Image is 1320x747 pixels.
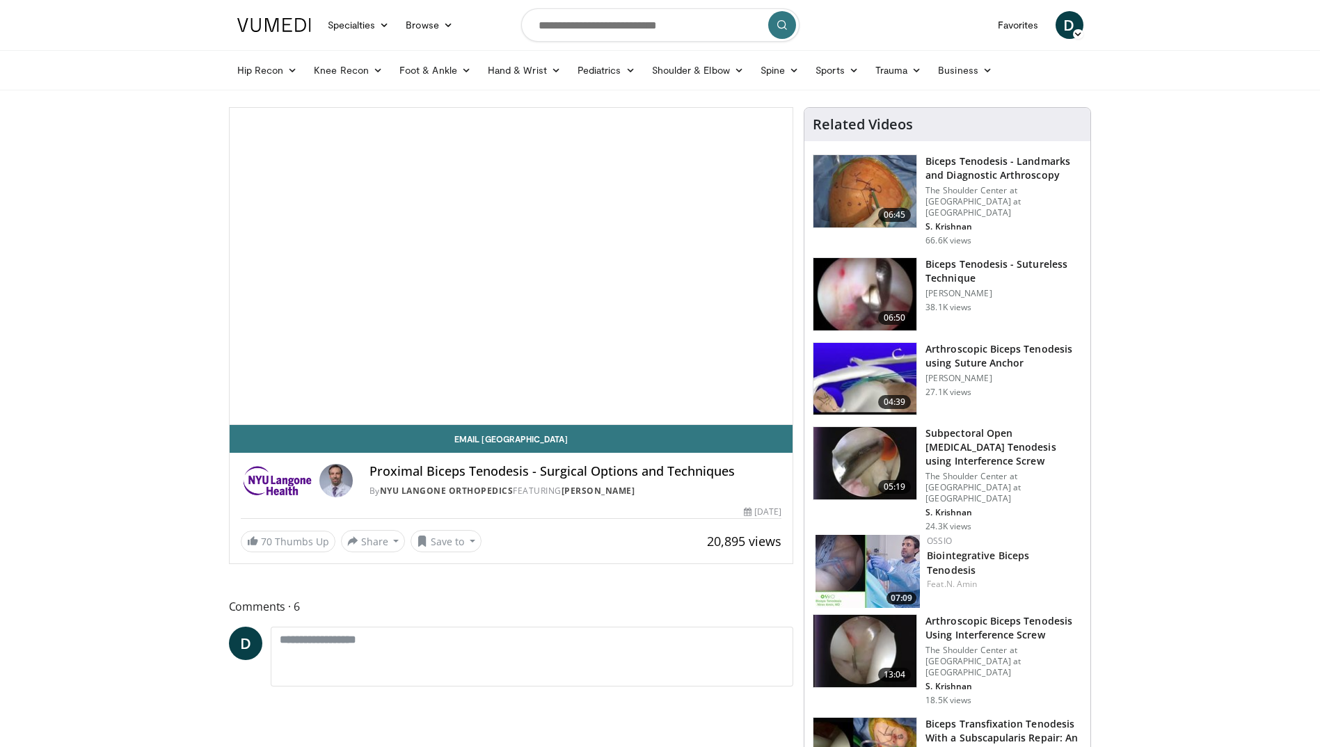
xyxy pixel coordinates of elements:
a: 70 Thumbs Up [241,531,335,552]
input: Search topics, interventions [521,8,800,42]
a: Specialties [319,11,398,39]
a: Pediatrics [569,56,644,84]
span: 05:19 [878,480,912,494]
a: 05:19 Subpectoral Open [MEDICAL_DATA] Tenodesis using Interference Screw The Shoulder Center at [... [813,426,1082,532]
button: Save to [411,530,482,552]
span: Comments 6 [229,597,794,616]
p: S. Krishnan [925,507,1082,518]
a: 06:45 Biceps Tenodesis - Landmarks and Diagnostic Arthroscopy The Shoulder Center at [GEOGRAPHIC_... [813,154,1082,246]
span: 07:09 [886,592,916,604]
a: Email [GEOGRAPHIC_DATA] [230,425,793,453]
a: 13:04 Arthroscopic Biceps Tenodesis Using Interference Screw The Shoulder Center at [GEOGRAPHIC_D... [813,614,1082,706]
p: 66.6K views [925,235,971,246]
p: 38.1K views [925,302,971,313]
a: Shoulder & Elbow [644,56,752,84]
a: Biointegrative Biceps Tenodesis [927,549,1029,577]
p: [PERSON_NAME] [925,373,1082,384]
a: Foot & Ankle [391,56,479,84]
span: 06:45 [878,208,912,222]
img: VuMedi Logo [237,18,311,32]
h3: Arthroscopic Biceps Tenodesis Using Interference Screw [925,614,1082,642]
a: Business [930,56,1001,84]
a: Sports [807,56,867,84]
p: The Shoulder Center at [GEOGRAPHIC_DATA] at [GEOGRAPHIC_DATA] [925,645,1082,678]
p: S. Krishnan [925,221,1082,232]
span: 70 [261,535,272,548]
img: NYU Langone Orthopedics [241,464,314,497]
span: 20,895 views [707,533,781,549]
p: 24.3K views [925,521,971,532]
a: D [1056,11,1083,39]
div: [DATE] [744,506,781,518]
p: 18.5K views [925,695,971,706]
a: 04:39 Arthroscopic Biceps Tenodesis using Suture Anchor [PERSON_NAME] 27.1K views [813,342,1082,416]
img: 38770_0000_3.png.150x105_q85_crop-smart_upscale.jpg [813,615,916,687]
a: Hip Recon [229,56,306,84]
a: NYU Langone Orthopedics [380,485,514,497]
span: 13:04 [878,668,912,682]
h4: Related Videos [813,116,913,133]
a: 06:50 Biceps Tenodesis - Sutureless Technique [PERSON_NAME] 38.1K views [813,257,1082,331]
img: 15733_3.png.150x105_q85_crop-smart_upscale.jpg [813,155,916,227]
a: N. Amin [946,578,978,590]
h3: Arthroscopic Biceps Tenodesis using Suture Anchor [925,342,1082,370]
div: Feat. [927,578,1079,591]
p: [PERSON_NAME] [925,288,1082,299]
a: Trauma [867,56,930,84]
a: Favorites [989,11,1047,39]
div: By FEATURING [369,485,781,497]
img: Avatar [319,464,353,497]
img: 38379_0000_0_3.png.150x105_q85_crop-smart_upscale.jpg [813,343,916,415]
a: D [229,627,262,660]
h3: Biceps Tenodesis - Landmarks and Diagnostic Arthroscopy [925,154,1082,182]
a: OSSIO [927,535,952,547]
a: Spine [752,56,807,84]
h3: Subpectoral Open [MEDICAL_DATA] Tenodesis using Interference Screw [925,426,1082,468]
img: 38511_0000_3.png.150x105_q85_crop-smart_upscale.jpg [813,258,916,330]
h3: Biceps Tenodesis - Sutureless Technique [925,257,1082,285]
a: [PERSON_NAME] [562,485,635,497]
a: Hand & Wrist [479,56,569,84]
video-js: Video Player [230,108,793,425]
span: 06:50 [878,311,912,325]
a: Browse [397,11,461,39]
a: 07:09 [816,535,920,608]
p: 27.1K views [925,387,971,398]
span: 04:39 [878,395,912,409]
button: Share [341,530,406,552]
p: S. Krishnan [925,681,1082,692]
img: f54b0be7-13b6-4977-9a5b-cecc55ea2090.150x105_q85_crop-smart_upscale.jpg [816,535,920,608]
img: krish3_3.png.150x105_q85_crop-smart_upscale.jpg [813,427,916,499]
a: Knee Recon [305,56,391,84]
h4: Proximal Biceps Tenodesis - Surgical Options and Techniques [369,464,781,479]
p: The Shoulder Center at [GEOGRAPHIC_DATA] at [GEOGRAPHIC_DATA] [925,471,1082,504]
p: The Shoulder Center at [GEOGRAPHIC_DATA] at [GEOGRAPHIC_DATA] [925,185,1082,218]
